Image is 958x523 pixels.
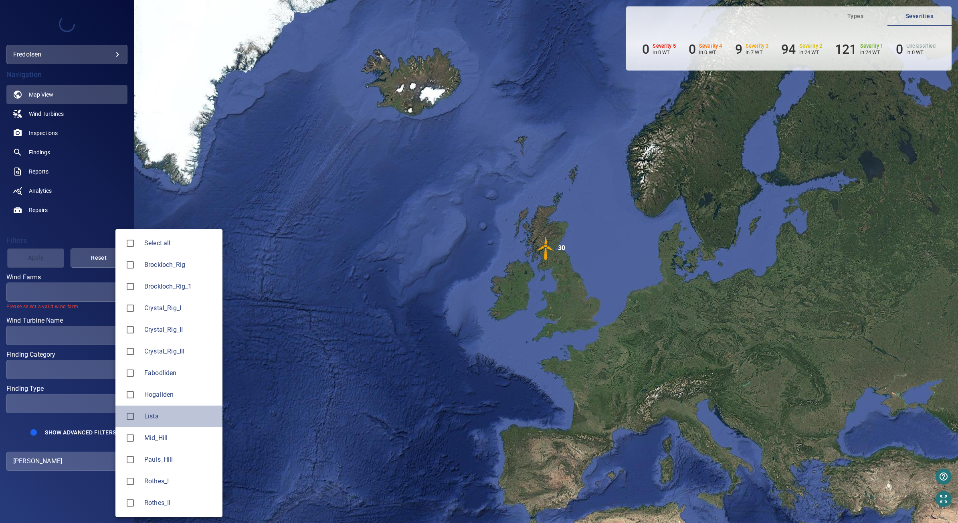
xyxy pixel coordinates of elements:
[144,412,216,421] div: Wind Farms Lista
[122,256,139,273] span: Brockloch_Rig
[144,238,216,248] span: Select all
[122,321,139,338] span: Crystal_Rig_II
[122,473,139,490] span: Rothes_I
[122,430,139,446] span: Mid_Hill
[144,347,216,356] div: Wind Farms Crystal_Rig_III
[144,303,216,313] span: Crystal_Rig_I
[144,368,216,378] div: Wind Farms Fabodliden
[122,365,139,382] span: Fabodliden
[144,282,216,291] span: Brockloch_Rig_1
[122,495,139,511] span: Rothes_II
[144,368,216,378] span: Fabodliden
[144,433,216,443] div: Wind Farms Mid_Hill
[144,390,216,400] span: Hogaliden
[144,260,216,270] div: Wind Farms Brockloch_Rig
[144,303,216,313] div: Wind Farms Crystal_Rig_I
[122,343,139,360] span: Crystal_Rig_III
[122,300,139,317] span: Crystal_Rig_I
[144,498,216,508] span: Rothes_II
[122,408,139,425] span: Lista
[144,455,216,464] span: Pauls_Hill
[144,282,216,291] div: Wind Farms Brockloch_Rig_1
[122,278,139,295] span: Brockloch_Rig_1
[144,325,216,335] span: Crystal_Rig_II
[144,390,216,400] div: Wind Farms Hogaliden
[144,455,216,464] div: Wind Farms Pauls_Hill
[144,433,216,443] span: Mid_Hill
[144,412,216,421] span: Lista
[144,477,216,486] div: Wind Farms Rothes_I
[144,325,216,335] div: Wind Farms Crystal_Rig_II
[122,386,139,403] span: Hogaliden
[144,347,216,356] span: Crystal_Rig_III
[144,260,216,270] span: Brockloch_Rig
[144,498,216,508] div: Wind Farms Rothes_II
[144,477,216,486] span: Rothes_I
[122,451,139,468] span: Pauls_Hill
